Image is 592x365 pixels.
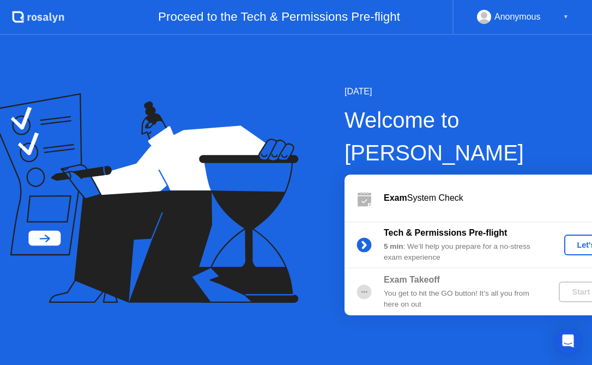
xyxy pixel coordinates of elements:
b: Exam Takeoff [384,275,440,284]
div: Open Intercom Messenger [555,328,581,354]
b: 5 min [384,242,403,250]
div: Anonymous [494,10,541,24]
b: Exam [384,193,407,202]
div: ▼ [563,10,569,24]
div: You get to hit the GO button! It’s all you from here on out [384,288,541,310]
b: Tech & Permissions Pre-flight [384,228,507,237]
div: : We’ll help you prepare for a no-stress exam experience [384,241,541,264]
